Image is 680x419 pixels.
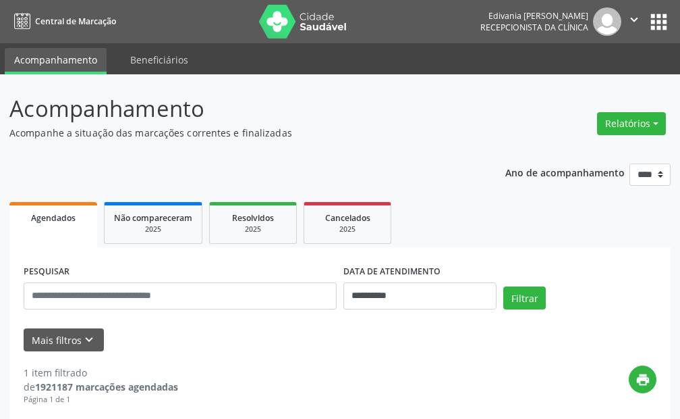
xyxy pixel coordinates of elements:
[5,48,107,74] a: Acompanhamento
[114,224,192,235] div: 2025
[505,164,625,180] p: Ano de acompanhamento
[82,332,96,347] i: keyboard_arrow_down
[24,328,104,352] button: Mais filtroskeyboard_arrow_down
[480,22,588,33] span: Recepcionista da clínica
[593,7,621,36] img: img
[232,212,274,224] span: Resolvidos
[9,10,116,32] a: Central de Marcação
[621,7,647,36] button: 
[35,16,116,27] span: Central de Marcação
[343,262,441,282] label: DATA DE ATENDIMENTO
[9,92,472,126] p: Acompanhamento
[219,224,287,235] div: 2025
[647,10,671,34] button: apps
[314,224,381,235] div: 2025
[629,366,656,393] button: print
[24,262,69,282] label: PESQUISAR
[627,12,642,27] i: 
[597,112,666,135] button: Relatórios
[24,366,178,380] div: 1 item filtrado
[24,394,178,405] div: Página 1 de 1
[480,10,588,22] div: Edivania [PERSON_NAME]
[635,372,650,387] i: print
[24,380,178,394] div: de
[503,287,546,310] button: Filtrar
[325,212,370,224] span: Cancelados
[9,126,472,140] p: Acompanhe a situação das marcações correntes e finalizadas
[121,48,198,72] a: Beneficiários
[114,212,192,224] span: Não compareceram
[31,212,76,224] span: Agendados
[35,380,178,393] strong: 1921187 marcações agendadas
